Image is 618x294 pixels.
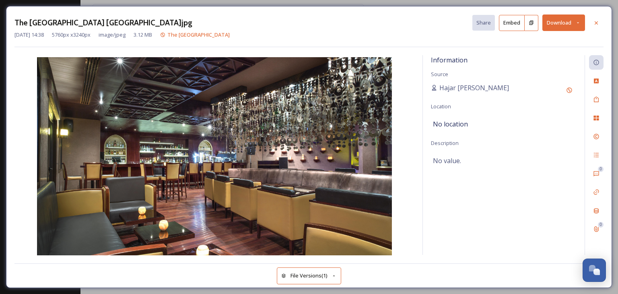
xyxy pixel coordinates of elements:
span: Information [431,56,468,64]
span: image/jpeg [99,31,126,39]
button: Download [542,14,585,31]
button: File Versions(1) [277,267,341,284]
div: 0 [598,166,604,172]
span: Hajar [PERSON_NAME] [439,83,509,93]
button: Open Chat [583,259,606,282]
span: No value. [433,156,461,166]
span: Source [431,70,448,78]
span: 5760 px x 3240 px [52,31,91,39]
h3: The [GEOGRAPHIC_DATA] [GEOGRAPHIC_DATA]jpg [14,17,192,29]
span: Description [431,139,459,147]
button: Embed [499,15,525,31]
img: 5310CB1D-0A9E-42C4-8BB8B4F80AFE535B.jpg [14,57,414,257]
div: 0 [598,222,604,228]
button: Share [472,15,495,31]
span: Location [431,103,451,110]
span: No location [433,119,468,129]
span: [DATE] 14:38 [14,31,44,39]
span: The [GEOGRAPHIC_DATA] [167,31,230,38]
span: 3.12 MB [134,31,152,39]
